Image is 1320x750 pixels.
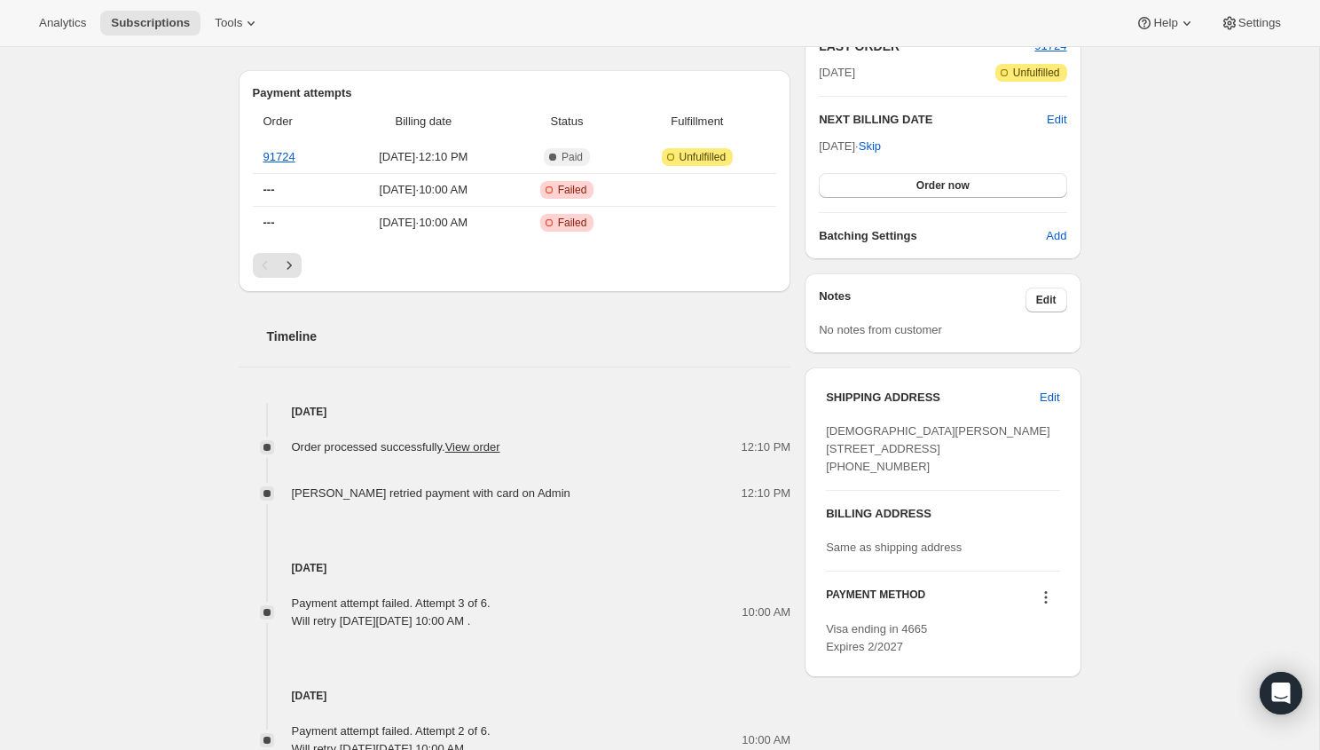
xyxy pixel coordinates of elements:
span: Add [1046,227,1066,245]
span: Order processed successfully. [292,440,500,454]
h2: NEXT BILLING DATE [819,111,1047,129]
button: Help [1125,11,1206,36]
span: Edit [1036,293,1057,307]
button: Analytics [28,11,97,36]
span: Billing date [342,113,505,130]
span: Unfulfilled [680,150,727,164]
span: [DATE] · 10:00 AM [342,181,505,199]
span: Unfulfilled [1013,66,1060,80]
nav: Pagination [253,253,777,278]
span: --- [263,216,275,229]
h3: PAYMENT METHOD [826,588,925,612]
span: 12:10 PM [742,485,791,502]
span: 10:00 AM [742,731,790,749]
span: [PERSON_NAME] retried payment with card on Admin [292,486,570,500]
h4: [DATE] [239,403,791,421]
span: Analytics [39,16,86,30]
span: Skip [859,138,881,155]
span: Visa ending in 4665 Expires 2/2027 [826,622,927,653]
span: Failed [558,216,587,230]
div: Payment attempt failed. Attempt 3 of 6. Will retry [DATE][DATE] 10:00 AM . [292,595,491,630]
span: 12:10 PM [742,438,791,456]
span: [DEMOGRAPHIC_DATA][PERSON_NAME] [STREET_ADDRESS] [PHONE_NUMBER] [826,424,1049,473]
h2: Timeline [267,328,791,345]
h3: BILLING ADDRESS [826,505,1059,523]
span: [DATE] [819,64,855,82]
span: Settings [1238,16,1281,30]
span: 10:00 AM [742,604,790,621]
h3: Notes [819,288,1025,312]
button: Subscriptions [100,11,200,36]
div: Open Intercom Messenger [1260,672,1302,714]
button: Edit [1029,383,1070,412]
h2: Payment attempts [253,84,777,102]
span: Failed [558,183,587,197]
button: Edit [1047,111,1066,129]
span: Edit [1040,389,1059,407]
a: View order [445,440,500,454]
button: Skip [848,132,892,161]
span: Paid [562,150,583,164]
a: 91724 [263,150,295,163]
span: --- [263,183,275,196]
button: Edit [1025,288,1067,312]
span: Help [1153,16,1177,30]
span: Fulfillment [629,113,766,130]
h6: Batching Settings [819,227,1046,245]
span: Same as shipping address [826,541,962,554]
h4: [DATE] [239,687,791,705]
th: Order [253,102,337,141]
span: Order now [916,178,970,193]
span: [DATE] · 10:00 AM [342,214,505,232]
button: Settings [1210,11,1292,36]
button: Order now [819,173,1066,198]
span: [DATE] · [819,139,881,153]
span: Tools [215,16,242,30]
h3: SHIPPING ADDRESS [826,389,1040,407]
span: [DATE] · 12:10 PM [342,148,505,166]
span: No notes from customer [819,323,942,336]
h4: [DATE] [239,559,791,577]
span: Status [515,113,617,130]
button: Next [277,253,302,278]
span: Subscriptions [111,16,190,30]
button: Add [1035,222,1077,250]
button: Tools [204,11,271,36]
